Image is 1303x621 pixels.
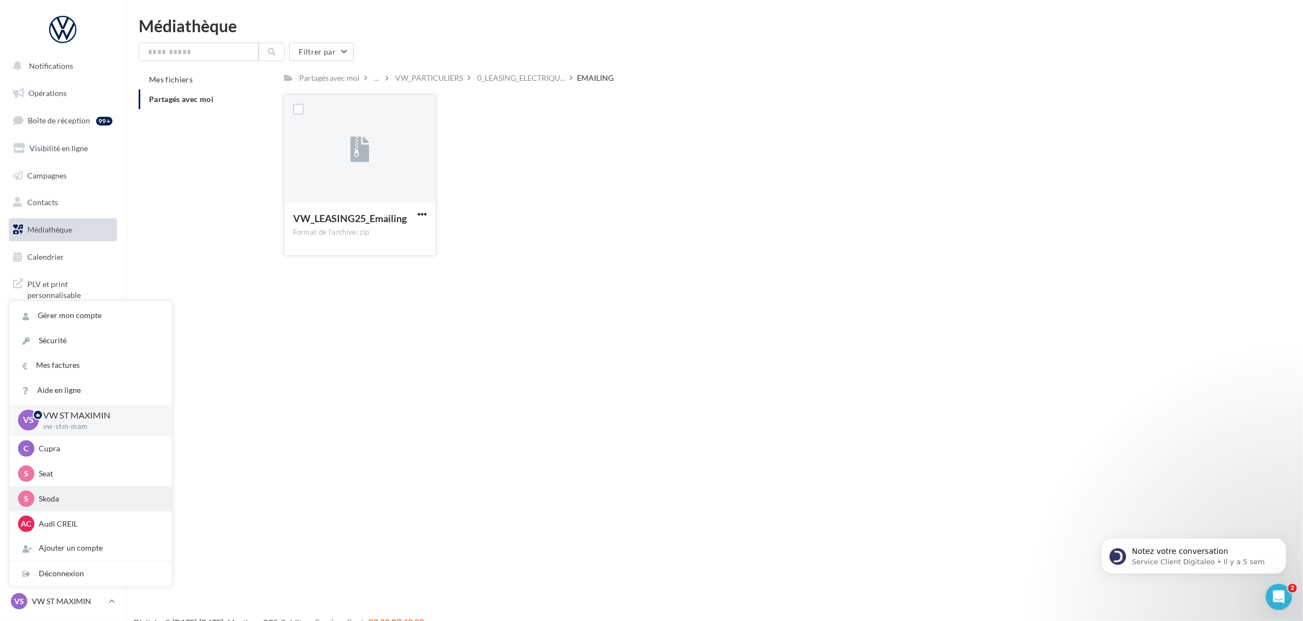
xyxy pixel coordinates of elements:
a: Aide en ligne [9,378,172,403]
p: Audi CREIL [39,518,159,529]
a: Campagnes DataOnDemand [7,309,119,341]
a: Calendrier [7,246,119,268]
span: Visibilité en ligne [29,144,88,153]
span: 0_LEASING_ELECTRIQU... [478,73,566,83]
a: Visibilité en ligne [7,137,119,160]
p: Skoda [39,493,159,504]
a: Gérer mon compte [9,303,172,328]
div: Médiathèque [139,17,1290,34]
span: Mes fichiers [149,75,193,84]
span: Contacts [27,198,58,207]
span: Campagnes [27,170,67,180]
a: VS VW ST MAXIMIN [9,591,117,612]
button: Filtrer par [289,43,354,61]
span: Partagés avec moi [149,94,213,104]
div: VW_PARTICULIERS [396,73,463,83]
a: Campagnes [7,164,119,187]
span: S [24,493,28,504]
span: Médiathèque [27,225,72,234]
span: VW_LEASING25_Emailing [293,212,407,224]
a: Boîte de réception99+ [7,109,119,132]
div: EMAILING [578,73,614,83]
a: Opérations [7,82,119,105]
div: 99+ [96,117,112,126]
span: S [24,468,28,479]
div: Déconnexion [9,562,172,586]
p: Cupra [39,443,159,454]
p: VW ST MAXIMIN [32,596,104,607]
iframe: Intercom live chat [1266,584,1292,610]
span: Notifications [29,61,73,70]
button: Notifications [7,55,115,77]
a: Sécurité [9,329,172,353]
span: 2 [1288,584,1297,593]
span: VS [23,414,34,427]
span: C [24,443,29,454]
p: Seat [39,468,159,479]
div: ... [372,70,382,86]
a: Mes factures [9,353,172,378]
div: Ajouter un compte [9,536,172,560]
span: Opérations [28,88,67,98]
span: Boîte de réception [28,116,90,125]
div: Partagés avec moi [299,73,360,83]
a: Contacts [7,191,119,214]
span: VS [14,596,24,607]
div: Format de l'archive: zip [293,228,427,237]
p: vw-stm-mam [43,422,154,432]
span: AC [21,518,32,529]
span: PLV et print personnalisable [27,277,112,300]
span: Calendrier [27,252,64,261]
iframe: Intercom notifications message [1085,515,1303,592]
a: Médiathèque [7,218,119,241]
a: PLV et print personnalisable [7,272,119,304]
p: VW ST MAXIMIN [43,409,154,422]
